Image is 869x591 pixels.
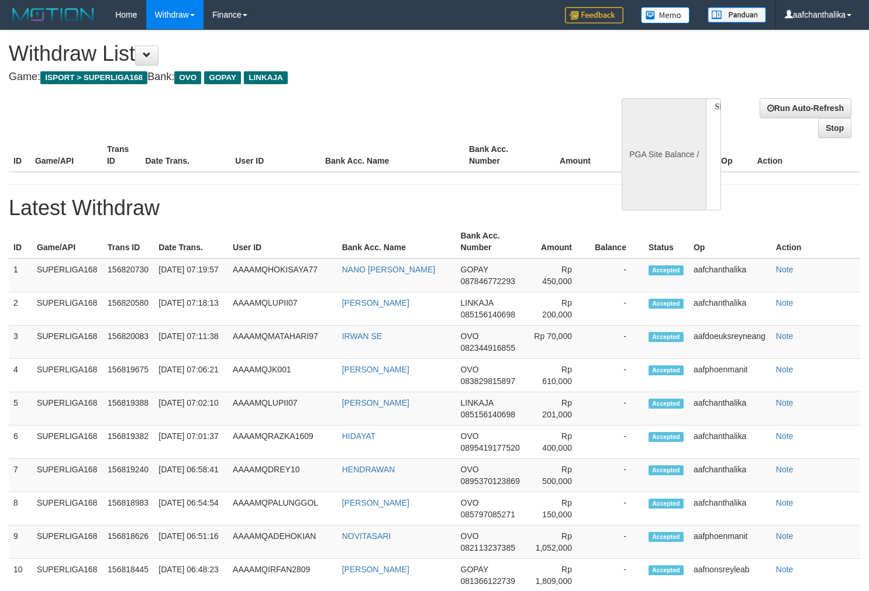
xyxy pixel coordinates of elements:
[752,139,860,172] th: Action
[461,531,479,541] span: OVO
[776,265,794,274] a: Note
[154,526,228,559] td: [DATE] 06:51:16
[689,492,771,526] td: aafchanthalika
[461,543,515,552] span: 082113237385
[525,359,589,392] td: Rp 610,000
[103,326,154,359] td: 156820083
[689,225,771,258] th: Op
[536,139,608,172] th: Amount
[461,410,515,419] span: 085156140698
[9,326,32,359] td: 3
[342,398,409,407] a: [PERSON_NAME]
[641,7,690,23] img: Button%20Memo.svg
[342,565,409,574] a: [PERSON_NAME]
[228,459,337,492] td: AAAAMQDREY10
[649,532,684,542] span: Accepted
[9,292,32,326] td: 2
[32,492,103,526] td: SUPERLIGA168
[649,265,684,275] span: Accepted
[228,359,337,392] td: AAAAMQJK001
[103,258,154,292] td: 156820730
[589,359,644,392] td: -
[103,492,154,526] td: 156818983
[461,277,515,286] span: 087846772293
[461,265,488,274] span: GOPAY
[154,326,228,359] td: [DATE] 07:11:38
[154,359,228,392] td: [DATE] 07:06:21
[776,431,794,441] a: Note
[461,443,520,452] span: 0895419177520
[689,426,771,459] td: aafchanthalika
[228,392,337,426] td: AAAAMQLUPII07
[589,426,644,459] td: -
[525,225,589,258] th: Amount
[771,225,860,258] th: Action
[320,139,464,172] th: Bank Acc. Name
[760,98,851,118] a: Run Auto-Refresh
[776,331,794,341] a: Note
[154,258,228,292] td: [DATE] 07:19:57
[228,292,337,326] td: AAAAMQLUPII07
[9,258,32,292] td: 1
[708,7,766,23] img: panduan.png
[103,459,154,492] td: 156819240
[103,426,154,459] td: 156819382
[32,359,103,392] td: SUPERLIGA168
[228,326,337,359] td: AAAAMQMATAHARI97
[689,459,771,492] td: aafchanthalika
[228,225,337,258] th: User ID
[32,326,103,359] td: SUPERLIGA168
[525,258,589,292] td: Rp 450,000
[154,426,228,459] td: [DATE] 07:01:37
[103,392,154,426] td: 156819388
[649,465,684,475] span: Accepted
[461,376,515,386] span: 083829815897
[649,332,684,342] span: Accepted
[103,225,154,258] th: Trans ID
[32,292,103,326] td: SUPERLIGA168
[689,258,771,292] td: aafchanthalika
[103,292,154,326] td: 156820580
[342,498,409,507] a: [PERSON_NAME]
[589,526,644,559] td: -
[30,139,102,172] th: Game/API
[589,392,644,426] td: -
[649,565,684,575] span: Accepted
[456,225,526,258] th: Bank Acc. Number
[461,398,494,407] span: LINKAJA
[461,343,515,352] span: 082344916855
[9,426,32,459] td: 6
[461,431,479,441] span: OVO
[525,426,589,459] td: Rp 400,000
[589,292,644,326] td: -
[589,492,644,526] td: -
[525,459,589,492] td: Rp 500,000
[32,225,103,258] th: Game/API
[9,71,568,83] h4: Game: Bank:
[342,365,409,374] a: [PERSON_NAME]
[32,526,103,559] td: SUPERLIGA168
[461,331,479,341] span: OVO
[649,399,684,409] span: Accepted
[461,298,494,307] span: LINKAJA
[9,139,30,172] th: ID
[9,392,32,426] td: 5
[649,499,684,509] span: Accepted
[649,432,684,442] span: Accepted
[228,258,337,292] td: AAAAMQHOKISAYA77
[776,565,794,574] a: Note
[525,526,589,559] td: Rp 1,052,000
[154,459,228,492] td: [DATE] 06:58:41
[204,71,241,84] span: GOPAY
[461,310,515,319] span: 085156140698
[228,526,337,559] td: AAAAMQADEHOKIAN
[776,298,794,307] a: Note
[342,265,435,274] a: NANO [PERSON_NAME]
[32,426,103,459] td: SUPERLIGA168
[461,576,515,586] span: 081366122739
[525,392,589,426] td: Rp 201,000
[9,492,32,526] td: 8
[244,71,288,84] span: LINKAJA
[565,7,623,23] img: Feedback.jpg
[689,526,771,559] td: aafphoenmanit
